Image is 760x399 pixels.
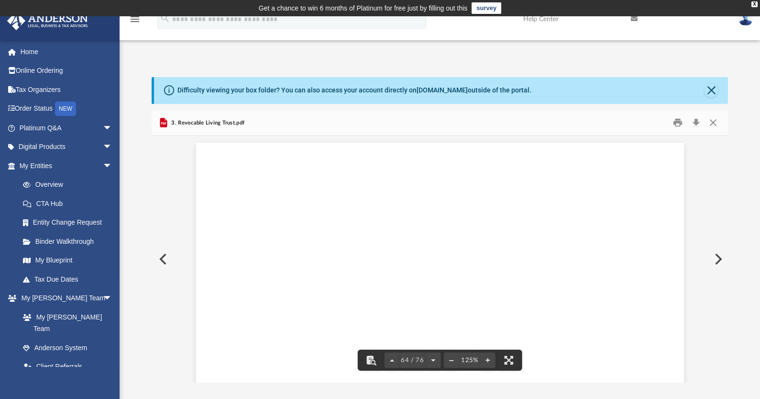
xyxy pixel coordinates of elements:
a: Overview [13,175,127,194]
a: Tax Organizers [7,80,127,99]
div: Document Viewer [152,136,728,383]
a: Tax Due Dates [13,270,127,289]
a: Entity Change Request [13,213,127,232]
a: Online Ordering [7,61,127,80]
div: NEW [55,102,76,116]
a: Order StatusNEW [7,99,127,119]
a: survey [472,2,501,14]
img: Anderson Advisors Platinum Portal [4,11,91,30]
a: CTA Hub [13,194,127,213]
span: arrow_drop_down [103,289,122,308]
button: Zoom out [444,350,459,371]
a: Home [7,42,127,61]
i: search [160,13,170,23]
a: My Entitiesarrow_drop_down [7,156,127,175]
a: menu [129,18,141,25]
a: Client Referrals [13,357,122,376]
a: [DOMAIN_NAME] [417,86,468,94]
a: Binder Walkthrough [13,232,127,251]
button: Previous page [384,350,399,371]
button: Close [705,84,718,97]
div: Difficulty viewing your box folder? You can also access your account directly on outside of the p... [177,85,531,95]
span: 3. Revocable Living Trust.pdf [169,119,244,127]
div: Current zoom level [459,357,480,364]
a: My [PERSON_NAME] Team [13,308,117,338]
div: Get a chance to win 6 months of Platinum for free just by filling out this [259,2,468,14]
div: Preview [152,111,728,383]
button: Download [687,115,705,130]
div: close [751,1,758,7]
span: arrow_drop_down [103,137,122,157]
span: 64 / 76 [399,357,426,364]
a: Digital Productsarrow_drop_down [7,137,127,157]
button: Previous File [152,246,173,273]
a: My Blueprint [13,251,122,270]
button: Toggle findbar [360,350,381,371]
a: Platinum Q&Aarrow_drop_down [7,118,127,137]
button: Enter fullscreen [498,350,519,371]
a: My [PERSON_NAME] Teamarrow_drop_down [7,289,122,308]
button: Zoom in [480,350,496,371]
button: Print [669,115,688,130]
span: arrow_drop_down [103,118,122,138]
button: Next page [426,350,441,371]
i: menu [129,13,141,25]
button: Close [705,115,722,130]
a: Anderson System [13,338,122,357]
div: File preview [152,136,728,383]
button: 64 / 76 [399,350,426,371]
span: arrow_drop_down [103,156,122,176]
img: User Pic [738,12,753,26]
button: Next File [707,246,728,273]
